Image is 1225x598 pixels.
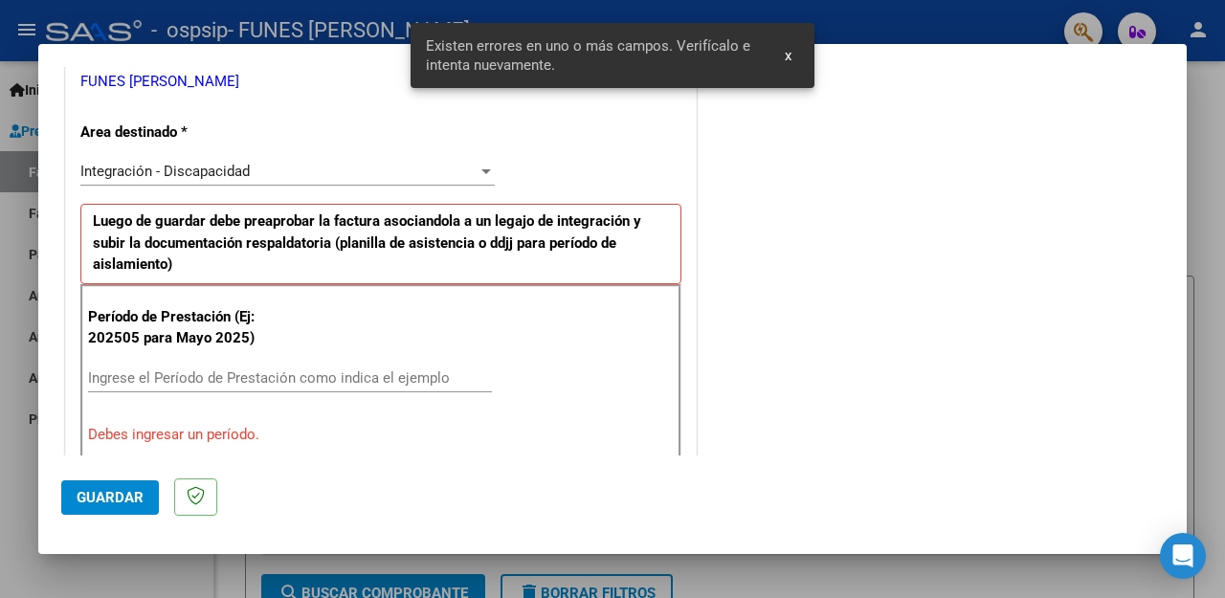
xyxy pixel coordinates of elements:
[80,163,250,180] span: Integración - Discapacidad
[61,480,159,515] button: Guardar
[80,71,681,93] p: FUNES [PERSON_NAME]
[93,212,641,273] strong: Luego de guardar debe preaprobar la factura asociandola a un legajo de integración y subir la doc...
[769,38,807,73] button: x
[77,489,144,506] span: Guardar
[88,306,264,349] p: Período de Prestación (Ej: 202505 para Mayo 2025)
[426,36,762,75] span: Existen errores en uno o más campos. Verifícalo e intenta nuevamente.
[88,424,674,446] p: Debes ingresar un período.
[1160,533,1206,579] div: Open Intercom Messenger
[785,47,791,64] span: x
[80,122,260,144] p: Area destinado *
